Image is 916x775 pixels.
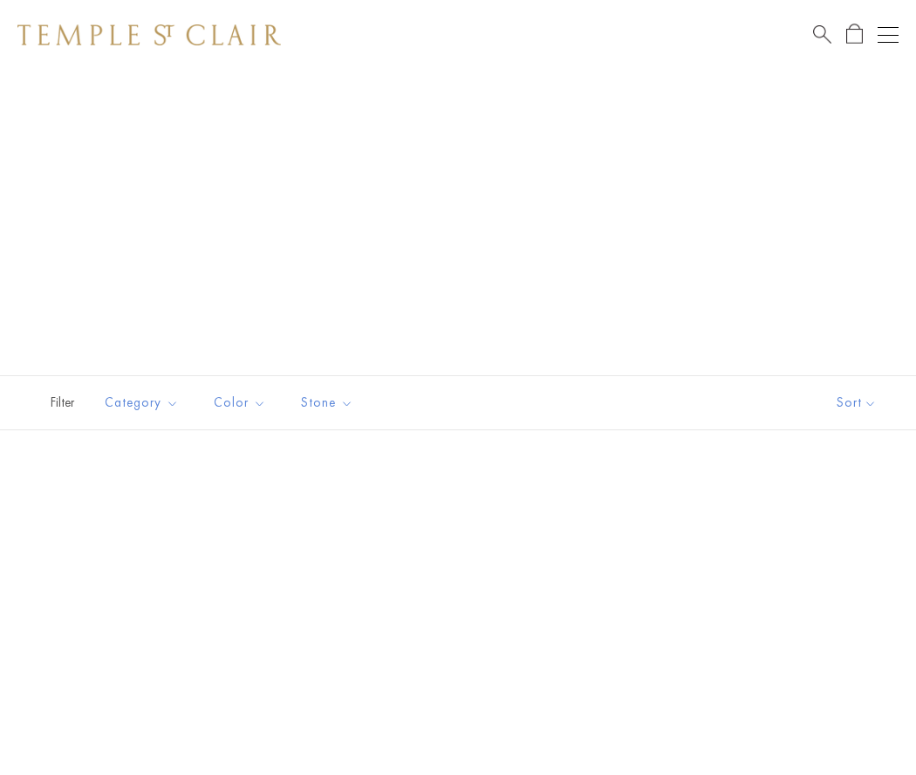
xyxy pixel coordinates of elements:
[288,383,366,422] button: Stone
[17,24,281,45] img: Temple St. Clair
[201,383,279,422] button: Color
[92,383,192,422] button: Category
[96,392,192,414] span: Category
[878,24,899,45] button: Open navigation
[797,376,916,429] button: Show sort by
[846,24,863,45] a: Open Shopping Bag
[813,24,831,45] a: Search
[292,392,366,414] span: Stone
[205,392,279,414] span: Color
